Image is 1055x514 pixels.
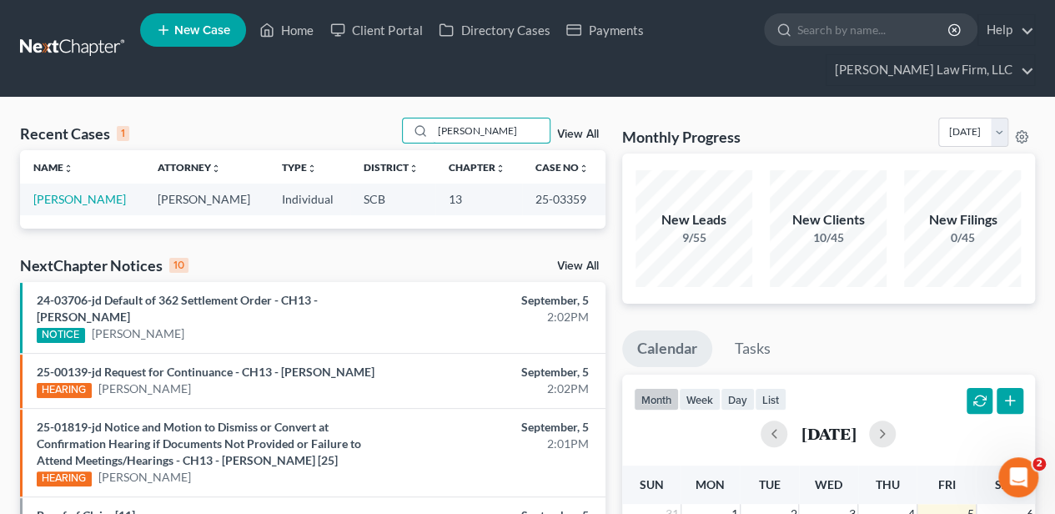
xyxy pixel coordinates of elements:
a: Help [978,15,1034,45]
iframe: Intercom live chat [998,457,1038,497]
span: 2 [1032,457,1046,471]
div: 1 [117,126,129,141]
h3: Monthly Progress [622,127,741,147]
span: Sat [995,477,1016,491]
button: week [679,388,721,411]
span: Sun [639,477,663,491]
button: day [721,388,755,411]
i: unfold_more [495,164,505,174]
a: Tasks [720,330,786,367]
div: 0/45 [904,229,1021,246]
input: Search by name... [433,118,550,143]
i: unfold_more [211,164,221,174]
div: September, 5 [415,364,588,380]
span: New Case [174,24,230,37]
div: 10/45 [770,229,887,246]
a: [PERSON_NAME] [92,325,184,342]
h2: [DATE] [801,425,856,442]
a: Home [251,15,322,45]
a: Typeunfold_more [282,161,317,174]
a: Districtunfold_more [364,161,419,174]
a: [PERSON_NAME] [33,192,126,206]
div: NextChapter Notices [20,255,188,275]
a: Nameunfold_more [33,161,73,174]
a: Case Nounfold_more [535,161,589,174]
div: 10 [169,258,188,273]
div: September, 5 [415,419,588,436]
span: Fri [937,477,955,491]
button: month [634,388,679,411]
div: 2:01PM [415,436,588,452]
i: unfold_more [63,164,73,174]
div: 2:02PM [415,380,588,397]
div: 2:02PM [415,309,588,325]
a: View All [557,260,599,272]
a: Calendar [622,330,712,367]
div: New Clients [770,210,887,229]
a: Directory Cases [430,15,558,45]
td: Individual [269,184,350,214]
td: 13 [435,184,522,214]
a: [PERSON_NAME] Law Firm, LLC [826,55,1034,85]
i: unfold_more [579,164,589,174]
input: Search by name... [797,14,950,45]
a: Attorneyunfold_more [158,161,221,174]
a: 24-03706-jd Default of 362 Settlement Order - CH13 - [PERSON_NAME] [37,293,318,324]
a: [PERSON_NAME] [98,469,191,486]
div: HEARING [37,471,92,486]
i: unfold_more [307,164,317,174]
span: Wed [815,477,842,491]
a: Client Portal [322,15,430,45]
a: Payments [558,15,651,45]
a: 25-01819-jd Notice and Motion to Dismiss or Convert at Confirmation Hearing if Documents Not Prov... [37,420,361,467]
div: Recent Cases [20,123,129,144]
a: [PERSON_NAME] [98,380,191,397]
td: 25-03359 [522,184,605,214]
i: unfold_more [409,164,419,174]
div: HEARING [37,383,92,398]
div: September, 5 [415,292,588,309]
a: Chapterunfold_more [449,161,505,174]
span: Thu [876,477,900,491]
a: 25-00139-jd Request for Continuance - CH13 - [PERSON_NAME] [37,365,374,379]
a: View All [557,128,599,140]
div: New Filings [904,210,1021,229]
div: New Leads [636,210,752,229]
div: NOTICE [37,328,85,343]
div: 9/55 [636,229,752,246]
button: list [755,388,786,411]
td: [PERSON_NAME] [144,184,269,214]
span: Tue [758,477,780,491]
td: SCB [350,184,435,214]
span: Mon [696,477,725,491]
